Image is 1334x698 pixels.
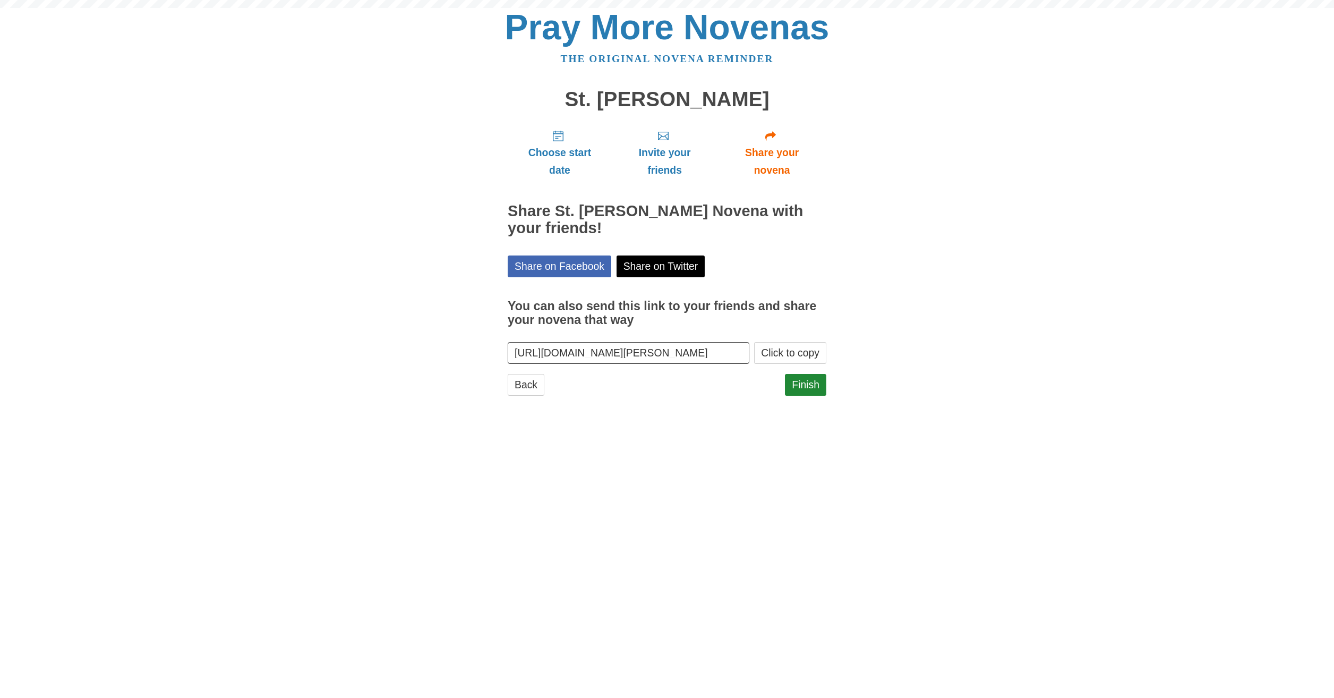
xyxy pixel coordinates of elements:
a: Choose start date [508,121,612,184]
a: Back [508,374,544,396]
h1: St. [PERSON_NAME] [508,88,826,111]
button: Click to copy [754,342,826,364]
a: Finish [785,374,826,396]
h3: You can also send this link to your friends and share your novena that way [508,300,826,327]
a: Pray More Novenas [505,7,830,47]
a: The original novena reminder [561,53,774,64]
a: Share on Twitter [617,256,705,277]
a: Share on Facebook [508,256,611,277]
span: Share your novena [728,144,816,179]
a: Invite your friends [612,121,717,184]
a: Share your novena [717,121,826,184]
span: Choose start date [518,144,601,179]
span: Invite your friends [622,144,707,179]
h2: Share St. [PERSON_NAME] Novena with your friends! [508,203,826,237]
